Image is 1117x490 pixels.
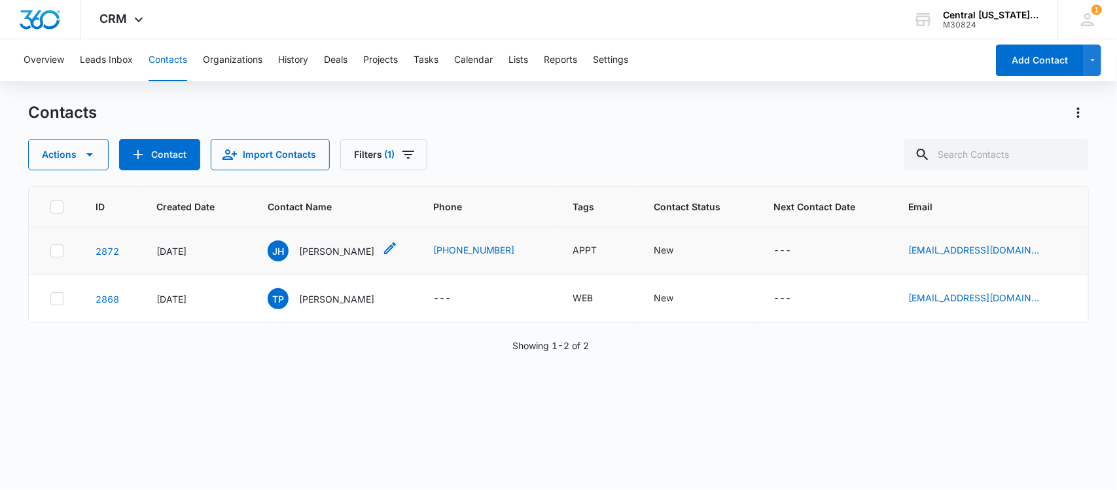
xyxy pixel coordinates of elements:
button: Settings [593,39,628,81]
button: Projects [363,39,398,81]
button: Add Contact [119,139,200,170]
button: Calendar [454,39,493,81]
div: Email - travisapeacock@yahoo.com - Select to Edit Field [909,291,1063,307]
div: account id [943,20,1038,29]
button: Tasks [414,39,438,81]
button: Organizations [203,39,262,81]
span: Phone [433,200,523,214]
div: notifications count [1091,5,1102,15]
button: History [278,39,308,81]
div: Tags - WEB - Select to Edit Field [573,291,616,307]
span: CRM [100,12,128,26]
div: --- [773,243,791,259]
div: Email - henallboy@aol.com - Select to Edit Field [909,243,1063,259]
button: Actions [1068,102,1089,123]
div: Tags - APPT - Select to Edit Field [573,243,620,259]
div: Next Contact Date - - Select to Edit Field [773,291,815,307]
div: --- [433,291,451,307]
div: Contact Name - Jim Henderson - Select to Edit Field [268,240,398,261]
div: New [654,291,673,305]
span: Email [909,200,1049,214]
span: Contact Status [654,200,723,214]
span: Created Date [156,200,217,214]
div: Phone - - Select to Edit Field [433,291,474,307]
a: [EMAIL_ADDRESS][DOMAIN_NAME] [909,243,1040,257]
div: New [654,243,673,257]
div: Contact Status - New - Select to Edit Field [654,291,697,307]
span: 1 [1091,5,1102,15]
button: Lists [508,39,528,81]
div: account name [943,10,1038,20]
input: Search Contacts [904,139,1089,170]
span: Contact Name [268,200,383,214]
p: Showing 1-2 of 2 [512,339,589,352]
span: TP [268,288,289,309]
div: [DATE] [156,244,236,258]
div: APPT [573,243,597,257]
div: Next Contact Date - - Select to Edit Field [773,243,815,259]
button: Contacts [149,39,187,81]
a: Navigate to contact details page for Jim Henderson [96,246,119,257]
span: (1) [385,150,395,159]
span: ID [96,200,106,214]
div: [DATE] [156,292,236,306]
button: Reports [544,39,577,81]
button: Add Contact [996,45,1084,76]
button: Overview [24,39,64,81]
button: Filters [340,139,427,170]
div: Phone - (740) 972-0192 - Select to Edit Field [433,243,539,259]
div: Contact Status - New - Select to Edit Field [654,243,697,259]
span: JH [268,240,289,261]
div: --- [773,291,791,307]
h1: Contacts [28,103,97,122]
span: Next Contact Date [773,200,859,214]
button: Leads Inbox [80,39,133,81]
p: [PERSON_NAME] [299,292,374,306]
button: Deals [324,39,347,81]
p: [PERSON_NAME] [299,244,374,258]
div: WEB [573,291,593,305]
span: Tags [573,200,603,214]
a: [EMAIL_ADDRESS][DOMAIN_NAME] [909,291,1040,305]
a: Navigate to contact details page for Travis Peacock [96,293,119,305]
a: [PHONE_NUMBER] [433,243,515,257]
button: Import Contacts [211,139,330,170]
button: Actions [28,139,109,170]
div: Contact Name - Travis Peacock - Select to Edit Field [268,288,398,309]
